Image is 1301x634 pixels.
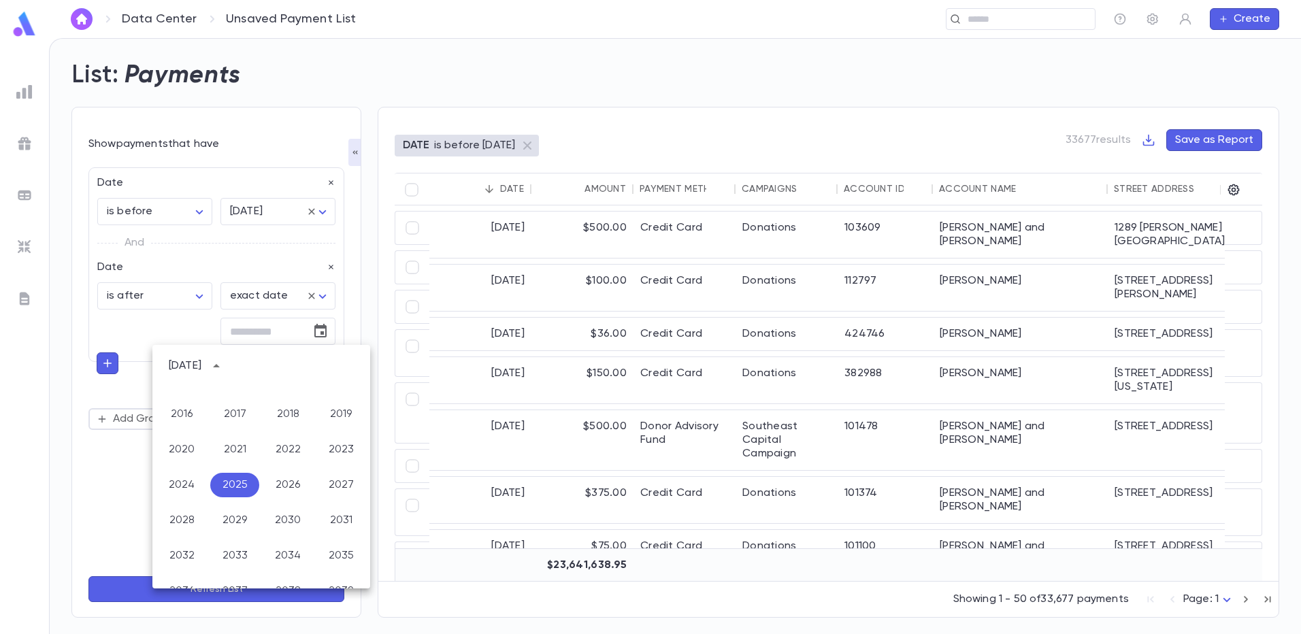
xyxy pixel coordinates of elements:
[1066,133,1131,147] p: 33677 results
[500,184,524,195] div: Date
[640,184,725,195] div: Payment Method
[742,184,797,195] div: Campaigns
[633,410,736,470] div: Donor Advisory Fund
[88,408,178,430] button: Add Group
[1108,477,1240,523] div: [STREET_ADDRESS]
[1183,594,1219,605] span: Page: 1
[933,477,1108,523] div: [PERSON_NAME] and [PERSON_NAME]
[73,14,90,24] img: home_white.a664292cf8c1dea59945f0da9f25487c.svg
[797,178,819,200] button: Sort
[633,212,736,258] div: Credit Card
[1114,184,1194,195] div: Street Address
[1183,589,1235,610] div: Page: 1
[263,544,312,568] button: 2034
[89,168,335,190] div: Date
[838,357,933,403] div: 382988
[125,233,144,252] p: And
[1166,129,1262,151] button: Save as Report
[429,477,531,523] div: [DATE]
[316,473,365,497] button: 2027
[125,61,241,90] h2: Payments
[429,357,531,403] div: [DATE]
[844,184,905,195] div: Account ID
[316,437,365,462] button: 2023
[531,549,633,582] div: $23,641,638.95
[263,473,312,497] button: 2026
[316,402,365,427] button: 2019
[933,265,1108,311] div: [PERSON_NAME]
[16,135,33,152] img: campaigns_grey.99e729a5f7ee94e3726e6486bddda8f1.svg
[169,359,201,373] div: [DATE]
[633,318,736,350] div: Credit Card
[1108,265,1240,311] div: [STREET_ADDRESS][PERSON_NAME]
[429,530,531,576] div: [DATE]
[97,199,212,225] div: is before
[838,530,933,576] div: 101100
[316,579,365,603] button: 2039
[1016,178,1038,200] button: Sort
[210,402,259,427] button: 2017
[429,410,531,470] div: [DATE]
[89,252,335,274] div: Date
[157,402,206,427] button: 2016
[939,184,1016,195] div: Account Name
[88,576,344,602] button: Refresh List
[838,212,933,258] div: 103609
[157,437,206,462] button: 2020
[904,178,925,200] button: Sort
[633,357,736,403] div: Credit Card
[263,402,312,427] button: 2018
[531,212,633,258] div: $500.00
[933,318,1108,350] div: [PERSON_NAME]
[706,178,728,200] button: Sort
[395,135,539,156] div: DATEis before [DATE]
[11,11,38,37] img: logo
[263,579,312,603] button: 2038
[122,12,197,27] a: Data Center
[316,544,365,568] button: 2035
[531,530,633,576] div: $75.00
[736,265,838,311] div: Donations
[531,318,633,350] div: $36.00
[1108,212,1240,258] div: 1289 [PERSON_NAME][GEOGRAPHIC_DATA]
[933,212,1108,258] div: [PERSON_NAME] and [PERSON_NAME]
[403,139,430,152] p: DATE
[736,212,838,258] div: Donations
[429,212,531,258] div: [DATE]
[1108,318,1240,350] div: [STREET_ADDRESS]
[736,530,838,576] div: Donations
[230,206,263,217] span: [DATE]
[71,61,119,90] h2: List:
[220,199,335,225] div: [DATE]
[205,355,227,377] button: year view is open, switch to calendar view
[478,178,500,200] button: Sort
[16,187,33,203] img: batches_grey.339ca447c9d9533ef1741baa751efc33.svg
[531,357,633,403] div: $150.00
[838,265,933,311] div: 112797
[307,318,334,345] button: Choose date
[210,437,259,462] button: 2021
[210,508,259,533] button: 2029
[933,410,1108,470] div: [PERSON_NAME] and [PERSON_NAME]
[633,477,736,523] div: Credit Card
[157,544,206,568] button: 2032
[838,410,933,470] div: 101478
[531,477,633,523] div: $375.00
[531,410,633,470] div: $500.00
[1108,530,1240,576] div: [STREET_ADDRESS]
[210,544,259,568] button: 2033
[933,530,1108,576] div: [PERSON_NAME] and [PERSON_NAME]
[88,137,344,151] div: Show payments that have
[736,357,838,403] div: Donations
[1210,8,1279,30] button: Create
[157,508,206,533] button: 2028
[736,477,838,523] div: Donations
[210,473,259,497] button: 2025
[933,357,1108,403] div: [PERSON_NAME]
[736,318,838,350] div: Donations
[563,178,584,200] button: Sort
[531,265,633,311] div: $100.00
[1108,357,1240,403] div: [STREET_ADDRESS][US_STATE]
[633,530,736,576] div: Credit Card
[16,239,33,255] img: imports_grey.530a8a0e642e233f2baf0ef88e8c9fcb.svg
